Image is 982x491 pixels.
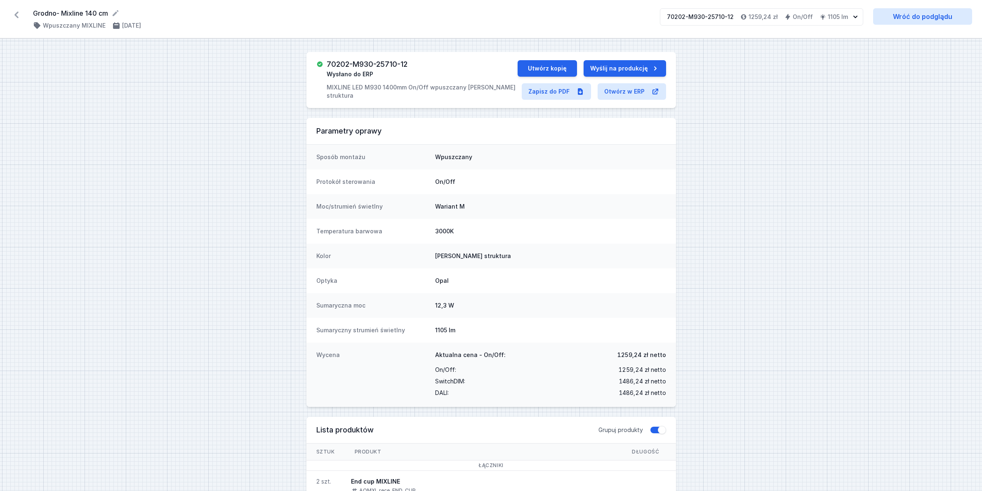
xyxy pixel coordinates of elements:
[617,351,666,359] span: 1259,24 zł netto
[619,376,666,387] span: 1486,24 zł netto
[435,227,666,235] dd: 3000K
[316,462,666,469] h3: Łączniki
[316,301,429,310] dt: Sumaryczna moc
[33,8,650,18] form: Grodno- Mixline 140 cm
[584,60,666,77] button: Wyślij na produkcję
[622,444,669,460] span: Długość
[306,444,345,460] span: Sztuk
[435,277,666,285] dd: Opal
[435,178,666,186] dd: On/Off
[435,351,506,359] span: Aktualna cena - On/Off:
[522,83,591,100] a: Zapisz do PDF
[327,83,517,100] p: MIXLINE LED M930 1400mm On/Off wpuszczany [PERSON_NAME] struktura
[749,13,778,21] h4: 1259,24 zł
[435,387,449,399] span: DALI :
[316,178,429,186] dt: Protokół sterowania
[435,153,666,161] dd: Wpuszczany
[435,364,456,376] span: On/Off :
[316,252,429,260] dt: Kolor
[316,202,429,211] dt: Moc/strumień świetlny
[650,426,666,434] button: Grupuj produkty
[316,227,429,235] dt: Temperatura barwowa
[435,301,666,310] dd: 12,3 W
[122,21,141,30] h4: [DATE]
[316,277,429,285] dt: Optyka
[619,387,666,399] span: 1486,24 zł netto
[667,13,734,21] div: 70202-M930-25710-12
[316,326,429,334] dt: Sumaryczny strumień świetlny
[873,8,972,25] a: Wróć do podglądu
[435,202,666,211] dd: Wariant M
[518,60,577,77] button: Utwórz kopię
[828,13,848,21] h4: 1105 lm
[618,364,666,376] span: 1259,24 zł netto
[435,376,465,387] span: SwitchDIM :
[316,153,429,161] dt: Sposób montażu
[793,13,813,21] h4: On/Off
[316,126,666,136] h3: Parametry oprawy
[598,426,643,434] span: Grupuj produkty
[660,8,863,26] button: 70202-M930-25710-121259,24 złOn/Off1105 lm
[316,351,429,399] dt: Wycena
[598,83,666,100] a: Otwórz w ERP
[327,70,373,78] span: Wysłano do ERP
[351,477,416,486] div: End cup MIXLINE
[316,425,598,435] h3: Lista produktów
[435,326,666,334] dd: 1105 lm
[111,9,120,17] button: Edytuj nazwę projektu
[345,444,391,460] span: Produkt
[316,477,331,486] div: 2 szt.
[327,60,407,68] h3: 70202-M930-25710-12
[43,21,106,30] h4: Wpuszczany MIXLINE
[435,252,666,260] dd: [PERSON_NAME] struktura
